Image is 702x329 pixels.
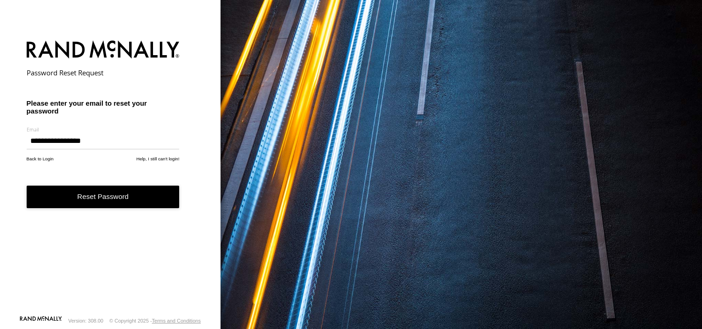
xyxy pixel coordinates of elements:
[27,186,180,208] button: Reset Password
[27,99,180,115] h3: Please enter your email to reset your password
[152,318,201,323] a: Terms and Conditions
[27,68,180,77] h2: Password Reset Request
[136,156,180,161] a: Help, I still can't login!
[27,156,54,161] a: Back to Login
[27,39,180,62] img: Rand McNally
[27,126,180,133] label: Email
[20,316,62,325] a: Visit our Website
[68,318,103,323] div: Version: 308.00
[109,318,201,323] div: © Copyright 2025 -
